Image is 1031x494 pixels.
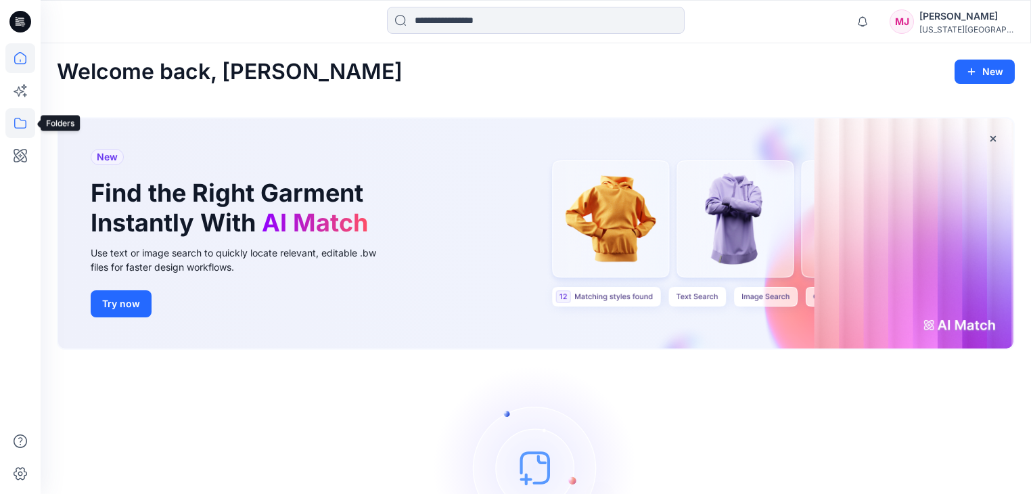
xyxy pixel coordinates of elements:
[57,60,403,85] h2: Welcome back, [PERSON_NAME]
[890,9,914,34] div: MJ
[919,24,1014,35] div: [US_STATE][GEOGRAPHIC_DATA]...
[91,179,375,237] h1: Find the Right Garment Instantly With
[919,8,1014,24] div: [PERSON_NAME]
[91,246,395,274] div: Use text or image search to quickly locate relevant, editable .bw files for faster design workflows.
[97,149,118,165] span: New
[262,208,368,238] span: AI Match
[955,60,1015,84] button: New
[91,290,152,317] button: Try now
